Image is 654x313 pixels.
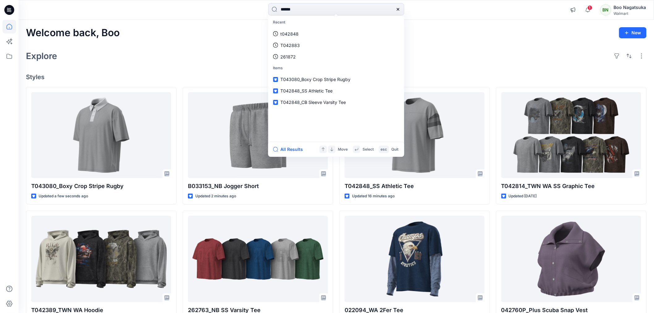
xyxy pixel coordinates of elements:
a: 262763_NB SS Varsity Tee [188,216,328,302]
p: B033153_NB Jogger Short [188,182,328,191]
a: T042848_SS Athletic Tee [270,85,403,96]
div: Boo Nagatsuka [614,4,646,11]
button: New [619,27,647,38]
span: T042848_CB Sleeve Varsity Tee [281,100,346,105]
a: t042848 [270,28,403,40]
p: 261872 [281,54,296,60]
p: esc [381,146,387,153]
p: Items [270,62,403,74]
a: T042848_SS Athletic Tee [345,92,485,178]
a: B033153_NB Jogger Short [188,92,328,178]
p: Updated [DATE] [509,193,537,199]
span: T042848_SS Athletic Tee [281,88,333,93]
div: BN [600,4,611,15]
p: Updated 2 minutes ago [195,193,236,199]
a: T043080_Boxy Crop Stripe Rugby [31,92,171,178]
p: T043080_Boxy Crop Stripe Rugby [31,182,171,191]
h4: Styles [26,73,647,81]
p: Select [363,146,374,153]
p: Move [338,146,348,153]
a: 261872 [270,51,403,62]
a: T042389_TWN WA Hoodie [31,216,171,302]
button: All Results [273,146,307,153]
a: T042848_CB Sleeve Varsity Tee [270,96,403,108]
p: Recent [270,17,403,28]
p: T042883 [281,42,300,49]
div: Walmart [614,11,646,16]
p: Updated a few seconds ago [39,193,88,199]
p: Quit [392,146,399,153]
span: 1 [588,5,592,10]
p: t042848 [281,31,299,37]
h2: Explore [26,51,57,61]
p: T042814_TWN WA SS Graphic Tee [501,182,641,191]
span: T043080_Boxy Crop Stripe Rugby [281,77,351,82]
a: 022094_WA 2Fer Tee [345,216,485,302]
a: T042883 [270,40,403,51]
a: T042814_TWN WA SS Graphic Tee [501,92,641,178]
a: T043080_Boxy Crop Stripe Rugby [270,74,403,85]
p: Updated 16 minutes ago [352,193,395,199]
h2: Welcome back, Boo [26,27,120,39]
p: T042848_SS Athletic Tee [345,182,485,191]
a: 042760P_Plus Scuba Snap Vest [501,216,641,302]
